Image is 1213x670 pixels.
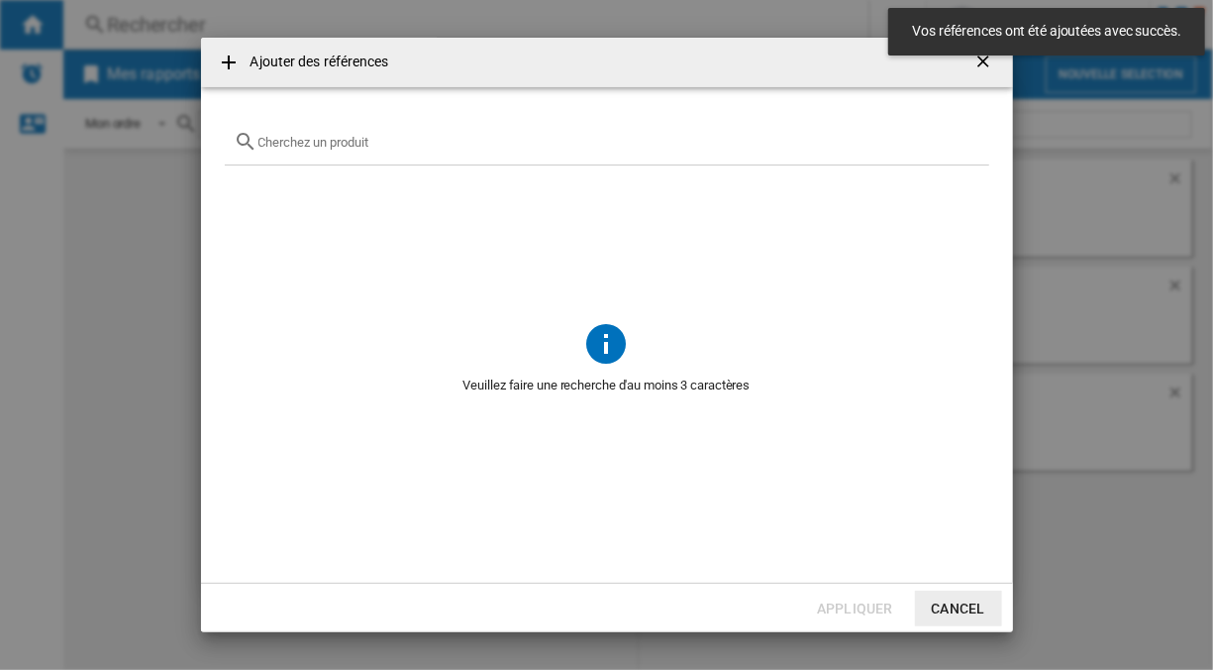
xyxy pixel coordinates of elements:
[973,52,997,75] ng-md-icon: getI18NText('BUTTONS.CLOSE_DIALOG')
[811,591,898,626] button: Appliquer
[258,135,979,150] input: Cherchez un produit
[915,591,1002,626] button: Cancel
[241,53,389,72] h4: Ajouter des références
[225,367,989,404] span: Veuillez faire une recherche d'au moins 3 caractères
[906,22,1187,42] span: Vos références ont été ajoutées avec succès.
[201,38,1013,632] md-dialog: {{getI18NText('SELECTIONS.EDITION_POPUP.OPEN_PRODUCTS_POPUP')}} {{::getI18NText('SELECTIONS.EDITI...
